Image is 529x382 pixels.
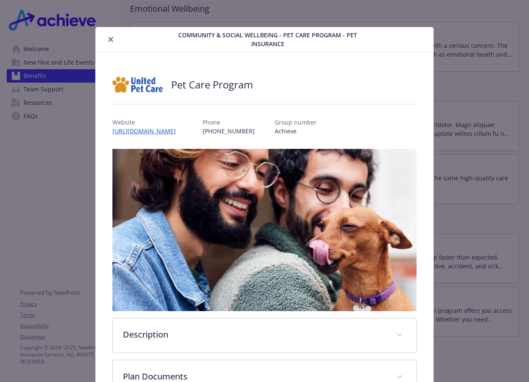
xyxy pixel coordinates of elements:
p: [PHONE_NUMBER] [203,127,255,135]
p: Achieve [275,127,317,135]
div: Description [113,318,416,353]
h2: Pet Care Program [171,78,253,92]
p: Group number [275,118,317,127]
img: banner [112,149,417,311]
p: Description [123,328,386,341]
p: Phone [203,118,255,127]
a: [URL][DOMAIN_NAME] [112,127,182,135]
p: Website [112,118,182,127]
img: United Pet Care [112,72,163,97]
button: close [106,34,116,44]
span: Community & Social Wellbeing - Pet Care Program - Pet Insurance [169,31,367,48]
